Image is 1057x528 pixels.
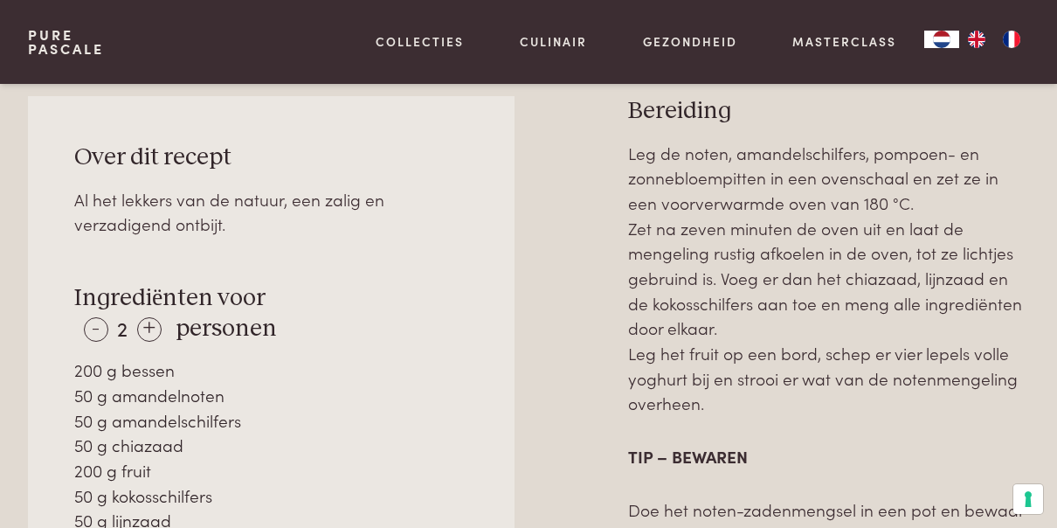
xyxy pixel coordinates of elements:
aside: Language selected: Nederlands [924,31,1029,48]
h3: Over dit recept [74,142,468,173]
a: Masterclass [792,32,896,51]
a: EN [959,31,994,48]
a: PurePascale [28,28,104,56]
a: NL [924,31,959,48]
ul: Language list [959,31,1029,48]
div: Language [924,31,959,48]
h3: Bereiding [628,96,1029,127]
span: Ingrediënten voor [74,286,266,310]
div: 50 g amandelnoten [74,383,468,408]
a: FR [994,31,1029,48]
div: 200 g bessen [74,358,468,383]
strong: TIP – BEWAREN [628,444,748,468]
a: Culinair [520,32,587,51]
div: + [137,317,162,342]
div: 200 g fruit [74,458,468,483]
div: - [84,317,108,342]
a: Gezondheid [643,32,737,51]
div: Al het lekkers van de natuur, een zalig en verzadigend ontbijt. [74,187,468,237]
button: Uw voorkeuren voor toestemming voor trackingtechnologieën [1013,484,1043,514]
p: Leg de noten, amandelschilfers, pompoen- en zonnebloempitten in een ovenschaal en zet ze in een v... [628,141,1029,417]
a: Collecties [376,32,464,51]
div: 50 g kokosschilfers [74,483,468,509]
span: 2 [117,313,128,342]
div: 50 g chiazaad [74,433,468,458]
div: 50 g amandelschilfers [74,408,468,434]
span: personen [176,316,277,341]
